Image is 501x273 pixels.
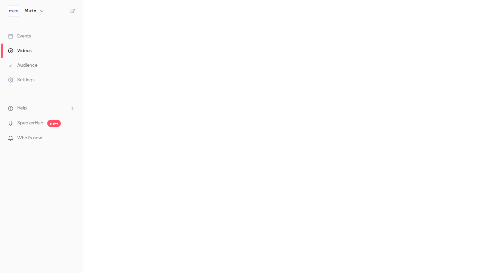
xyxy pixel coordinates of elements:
[8,47,31,54] div: Videos
[8,105,75,112] li: help-dropdown-opener
[25,8,36,14] h6: Muto
[8,6,19,16] img: Muto
[8,62,37,69] div: Audience
[17,135,42,142] span: What's new
[47,120,61,127] span: new
[17,120,43,127] a: SpeakerHub
[8,77,34,83] div: Settings
[17,105,27,112] span: Help
[8,33,31,39] div: Events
